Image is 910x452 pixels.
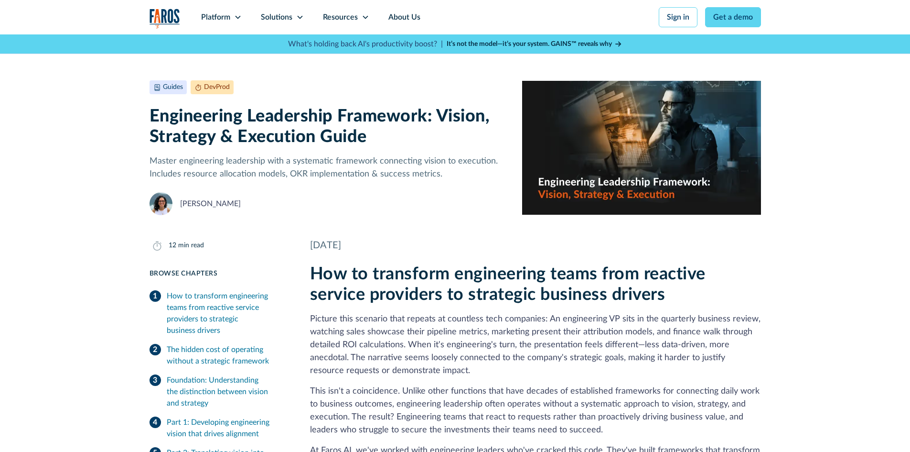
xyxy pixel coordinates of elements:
[150,106,507,147] h1: Engineering Leadership Framework: Vision, Strategy & Execution Guide
[310,238,761,253] div: [DATE]
[310,265,706,303] strong: How to transform engineering teams from reactive service providers to strategic business drivers
[261,11,292,23] div: Solutions
[150,9,180,28] img: Logo of the analytics and reporting company Faros.
[180,198,241,209] div: [PERSON_NAME]
[150,413,287,443] a: Part 1: Developing engineering vision that drives alignment
[167,375,287,409] div: Foundation: Understanding the distinction between vision and strategy
[150,371,287,413] a: Foundation: Understanding the distinction between vision and strategy
[167,344,287,367] div: The hidden cost of operating without a strategic framework
[288,38,443,50] p: What's holding back AI's productivity boost? |
[169,241,176,251] div: 12
[150,340,287,371] a: The hidden cost of operating without a strategic framework
[201,11,230,23] div: Platform
[178,241,204,251] div: min read
[150,9,180,28] a: home
[150,155,507,181] p: Master engineering leadership with a systematic framework connecting vision to execution. Include...
[150,192,172,215] img: Naomi Lurie
[310,313,761,377] p: Picture this scenario that repeats at countless tech companies: An engineering VP sits in the qua...
[163,82,183,92] div: Guides
[659,7,697,27] a: Sign in
[310,385,761,437] p: This isn't a coincidence. Unlike other functions that have decades of established frameworks for ...
[705,7,761,27] a: Get a demo
[447,41,612,47] strong: It’s not the model—it’s your system. GAINS™ reveals why
[323,11,358,23] div: Resources
[167,417,287,440] div: Part 1: Developing engineering vision that drives alignment
[204,82,230,92] div: DevProd
[167,290,287,336] div: How to transform engineering teams from reactive service providers to strategic business drivers
[522,80,760,215] img: Realistic image of an engineering leader at work
[150,269,287,279] div: Browse Chapters
[150,287,287,340] a: How to transform engineering teams from reactive service providers to strategic business drivers
[447,39,622,49] a: It’s not the model—it’s your system. GAINS™ reveals why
